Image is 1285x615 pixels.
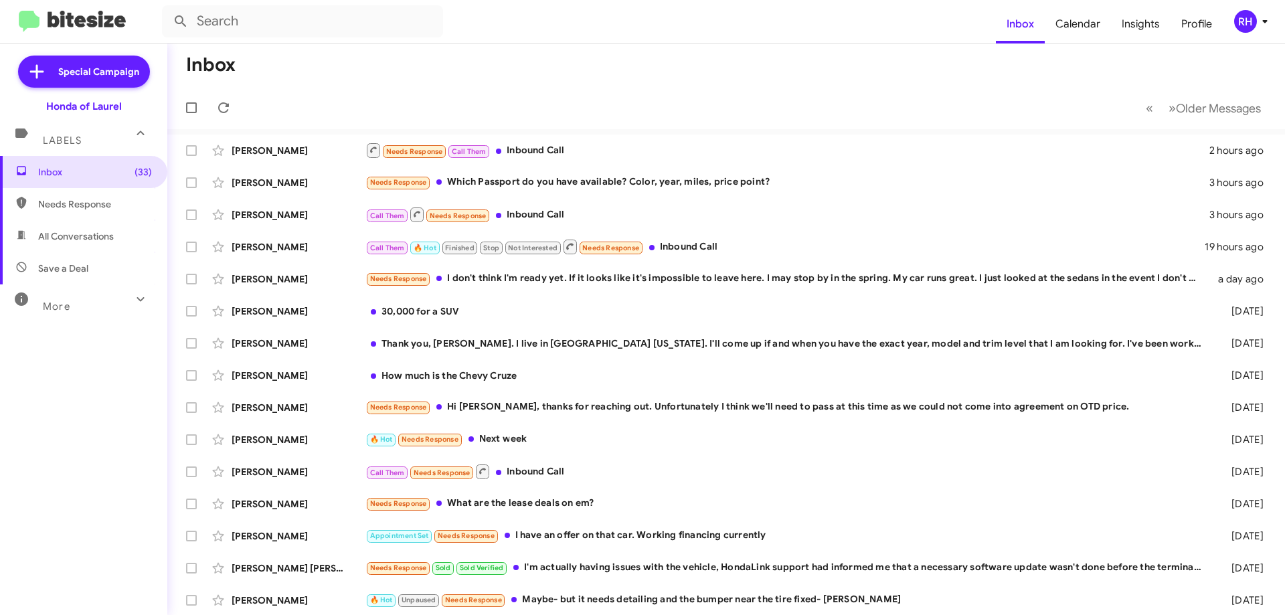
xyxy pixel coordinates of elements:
[370,499,427,508] span: Needs Response
[445,596,502,604] span: Needs Response
[370,244,405,252] span: Call Them
[370,178,427,187] span: Needs Response
[1210,304,1274,318] div: [DATE]
[996,5,1045,43] a: Inbox
[232,272,365,286] div: [PERSON_NAME]
[365,271,1210,286] div: I don't think I'm ready yet. If it looks like it's impossible to leave here. I may stop by in the...
[1161,94,1269,122] button: Next
[1146,100,1153,116] span: «
[365,142,1209,159] div: Inbound Call
[43,135,82,147] span: Labels
[43,300,70,313] span: More
[365,337,1210,350] div: Thank you, [PERSON_NAME]. I live in [GEOGRAPHIC_DATA] [US_STATE]. I'll come up if and when you ha...
[1176,101,1261,116] span: Older Messages
[58,65,139,78] span: Special Campaign
[365,238,1205,255] div: Inbound Call
[232,594,365,607] div: [PERSON_NAME]
[365,206,1209,223] div: Inbound Call
[370,211,405,220] span: Call Them
[1045,5,1111,43] a: Calendar
[232,529,365,543] div: [PERSON_NAME]
[135,165,152,179] span: (33)
[232,337,365,350] div: [PERSON_NAME]
[445,244,475,252] span: Finished
[365,592,1210,608] div: Maybe- but it needs detailing and the bumper near the tire fixed- [PERSON_NAME]
[1111,5,1171,43] a: Insights
[460,563,504,572] span: Sold Verified
[232,401,365,414] div: [PERSON_NAME]
[18,56,150,88] a: Special Campaign
[582,244,639,252] span: Needs Response
[370,274,427,283] span: Needs Response
[414,468,470,477] span: Needs Response
[430,211,487,220] span: Needs Response
[1210,337,1274,350] div: [DATE]
[365,369,1210,382] div: How much is the Chevy Cruze
[402,435,458,444] span: Needs Response
[38,197,152,211] span: Needs Response
[38,262,88,275] span: Save a Deal
[232,497,365,511] div: [PERSON_NAME]
[232,144,365,157] div: [PERSON_NAME]
[370,531,429,540] span: Appointment Set
[232,433,365,446] div: [PERSON_NAME]
[370,596,393,604] span: 🔥 Hot
[1210,433,1274,446] div: [DATE]
[365,400,1210,415] div: Hi [PERSON_NAME], thanks for reaching out. Unfortunately I think we'll need to pass at this time ...
[438,531,495,540] span: Needs Response
[232,304,365,318] div: [PERSON_NAME]
[402,596,436,604] span: Unpaused
[365,304,1210,318] div: 30,000 for a SUV
[365,463,1210,480] div: Inbound Call
[386,147,443,156] span: Needs Response
[232,208,365,222] div: [PERSON_NAME]
[436,563,451,572] span: Sold
[162,5,443,37] input: Search
[38,165,152,179] span: Inbox
[370,468,405,477] span: Call Them
[1210,272,1274,286] div: a day ago
[370,435,393,444] span: 🔥 Hot
[1138,94,1269,122] nav: Page navigation example
[1210,401,1274,414] div: [DATE]
[1171,5,1223,43] a: Profile
[46,100,122,113] div: Honda of Laurel
[232,176,365,189] div: [PERSON_NAME]
[232,240,365,254] div: [PERSON_NAME]
[365,528,1210,543] div: I have an offer on that car. Working financing currently
[232,369,365,382] div: [PERSON_NAME]
[1209,176,1274,189] div: 3 hours ago
[1210,529,1274,543] div: [DATE]
[365,175,1209,190] div: Which Passport do you have available? Color, year, miles, price point?
[1209,144,1274,157] div: 2 hours ago
[1169,100,1176,116] span: »
[508,244,558,252] span: Not Interested
[365,432,1210,447] div: Next week
[365,496,1210,511] div: What are the lease deals on em?
[370,403,427,412] span: Needs Response
[365,560,1210,576] div: I'm actually having issues with the vehicle, HondaLink support had informed me that a necessary s...
[186,54,236,76] h1: Inbox
[370,563,427,572] span: Needs Response
[414,244,436,252] span: 🔥 Hot
[1205,240,1274,254] div: 19 hours ago
[452,147,487,156] span: Call Them
[1210,594,1274,607] div: [DATE]
[38,230,114,243] span: All Conversations
[1210,465,1274,478] div: [DATE]
[232,465,365,478] div: [PERSON_NAME]
[232,561,365,575] div: [PERSON_NAME] [PERSON_NAME]
[1138,94,1161,122] button: Previous
[1210,561,1274,575] div: [DATE]
[483,244,499,252] span: Stop
[1223,10,1270,33] button: RH
[1210,369,1274,382] div: [DATE]
[1209,208,1274,222] div: 3 hours ago
[1234,10,1257,33] div: RH
[1210,497,1274,511] div: [DATE]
